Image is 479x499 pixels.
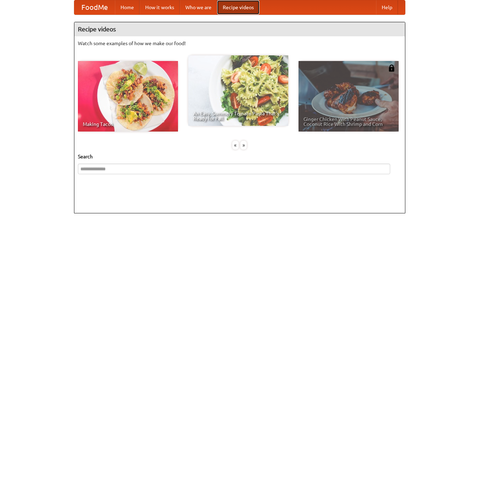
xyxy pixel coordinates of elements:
div: « [232,141,239,150]
div: » [240,141,247,150]
a: How it works [140,0,180,14]
img: 483408.png [388,65,395,72]
h4: Recipe videos [74,22,405,36]
a: FoodMe [74,0,115,14]
span: Making Tacos [83,122,173,127]
h5: Search [78,153,401,160]
p: Watch some examples of how we make our food! [78,40,401,47]
a: Help [376,0,398,14]
a: Who we are [180,0,217,14]
a: Making Tacos [78,61,178,132]
a: Recipe videos [217,0,259,14]
a: Home [115,0,140,14]
a: An Easy, Summery Tomato Pasta That's Ready for Fall [188,55,288,126]
span: An Easy, Summery Tomato Pasta That's Ready for Fall [193,111,283,121]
